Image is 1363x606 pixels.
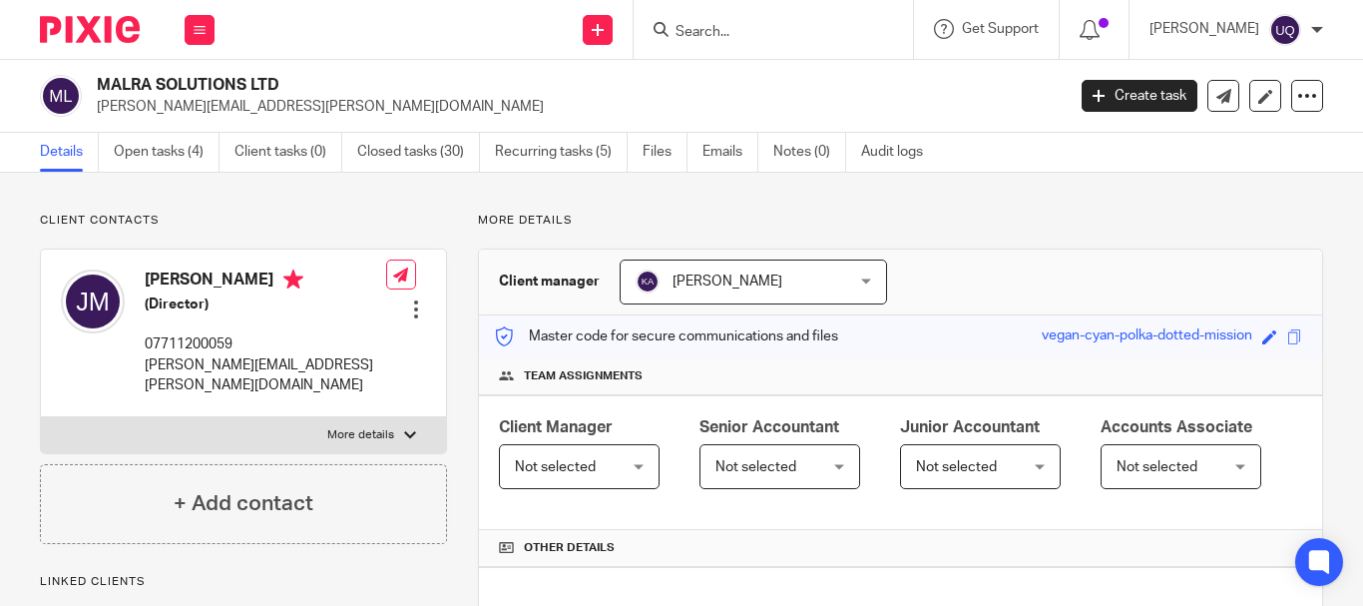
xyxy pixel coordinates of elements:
img: svg%3E [1269,14,1301,46]
h4: + Add contact [174,488,313,519]
p: [PERSON_NAME][EMAIL_ADDRESS][PERSON_NAME][DOMAIN_NAME] [97,97,1052,117]
img: svg%3E [636,270,660,294]
h5: (Director) [145,295,386,314]
p: More details [478,213,1323,229]
a: Audit logs [861,133,938,172]
a: Emails [702,133,758,172]
a: Create task [1082,80,1197,112]
span: Client Manager [499,419,613,435]
a: Open tasks (4) [114,133,220,172]
span: Senior Accountant [699,419,839,435]
i: Primary [283,270,303,290]
a: Recurring tasks (5) [495,133,628,172]
span: Not selected [515,460,596,474]
a: Files [643,133,687,172]
p: Client contacts [40,213,447,229]
input: Search [674,24,853,42]
p: [PERSON_NAME] [1149,19,1259,39]
span: Accounts Associate [1101,419,1252,435]
p: Linked clients [40,574,447,590]
span: Not selected [715,460,796,474]
p: 07711200059 [145,334,386,354]
a: Client tasks (0) [234,133,342,172]
img: svg%3E [40,75,82,117]
img: Pixie [40,16,140,43]
h3: Client manager [499,272,600,292]
div: vegan-cyan-polka-dotted-mission [1042,325,1252,348]
span: Other details [524,540,615,556]
h2: MALRA SOLUTIONS LTD [97,75,861,96]
p: Master code for secure communications and files [494,326,838,346]
span: Not selected [916,460,997,474]
span: Get Support [962,22,1039,36]
p: More details [327,427,394,443]
p: [PERSON_NAME][EMAIL_ADDRESS][PERSON_NAME][DOMAIN_NAME] [145,355,386,396]
span: [PERSON_NAME] [673,275,782,289]
a: Details [40,133,99,172]
span: Not selected [1117,460,1197,474]
a: Notes (0) [773,133,846,172]
a: Closed tasks (30) [357,133,480,172]
img: svg%3E [61,270,125,333]
h4: [PERSON_NAME] [145,270,386,295]
span: Team assignments [524,368,643,384]
span: Junior Accountant [900,419,1040,435]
